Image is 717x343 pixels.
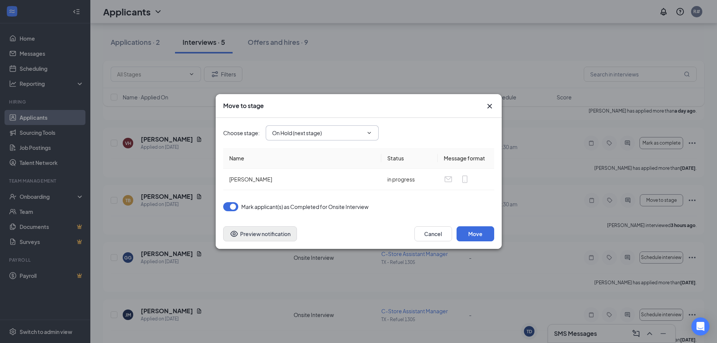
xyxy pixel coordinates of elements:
[485,102,494,111] svg: Cross
[438,148,494,169] th: Message format
[381,169,438,190] td: in progress
[381,148,438,169] th: Status
[460,175,469,184] svg: MobileSms
[223,129,260,137] span: Choose stage :
[485,102,494,111] button: Close
[444,175,453,184] svg: Email
[230,229,239,238] svg: Eye
[691,317,709,335] div: Open Intercom Messenger
[223,148,381,169] th: Name
[366,130,372,136] svg: ChevronDown
[241,202,368,211] span: Mark applicant(s) as Completed for Onsite Interview
[229,176,272,183] span: [PERSON_NAME]
[223,102,264,110] h3: Move to stage
[223,226,297,241] button: Preview notificationEye
[414,226,452,241] button: Cancel
[457,226,494,241] button: Move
